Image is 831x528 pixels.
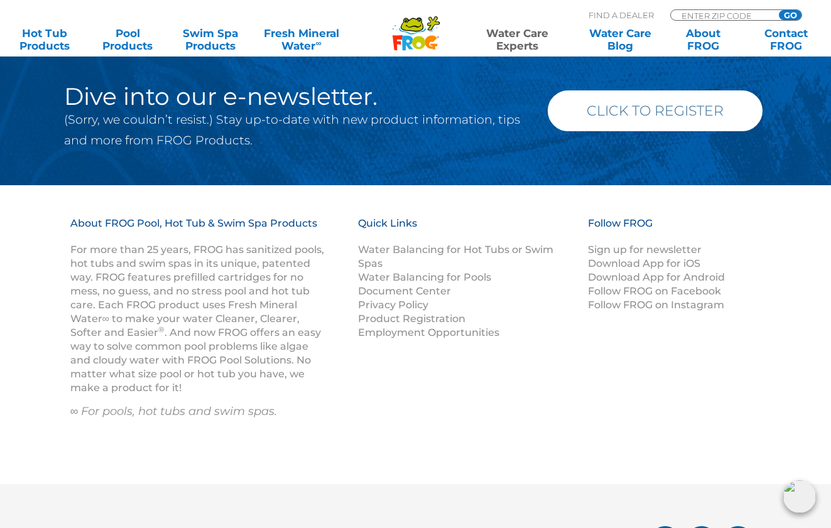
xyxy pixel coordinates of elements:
a: Fresh MineralWater∞ [261,27,342,52]
p: (Sorry, we couldn’t resist.) Stay up-to-date with new product information, tips and more from FRO... [64,109,529,151]
h3: About FROG Pool, Hot Tub & Swim Spa Products [70,217,327,243]
input: GO [779,10,801,20]
a: Swim SpaProducts [178,27,243,52]
a: PoolProducts [95,27,160,52]
a: Water Balancing for Pools [358,271,491,283]
input: Zip Code Form [680,10,765,21]
a: Privacy Policy [358,299,428,311]
a: Product Registration [358,313,465,325]
a: ContactFROG [754,27,818,52]
img: openIcon [783,480,816,513]
a: AboutFROG [671,27,736,52]
h3: Quick Links [358,217,573,243]
a: Download App for Android [588,271,725,283]
a: Hot TubProducts [13,27,77,52]
em: ∞ For pools, hot tubs and swim spas. [70,404,278,418]
sup: ∞ [315,38,321,48]
a: Follow FROG on Instagram [588,299,724,311]
a: Employment Opportunities [358,326,499,338]
h3: Follow FROG [588,217,745,243]
a: Water CareExperts [465,27,570,52]
a: Click to Register [548,90,763,131]
a: Sign up for newsletter [588,244,702,256]
sup: ® [158,325,165,334]
p: Find A Dealer [589,9,654,21]
h2: Dive into our e-newsletter. [64,84,529,109]
p: For more than 25 years, FROG has sanitized pools, hot tubs and swim spas in its unique, patented ... [70,243,327,395]
a: Document Center [358,285,451,297]
a: Download App for iOS [588,257,700,269]
a: Water Balancing for Hot Tubs or Swim Spas [358,244,553,269]
a: Follow FROG on Facebook [588,285,721,297]
a: Water CareBlog [588,27,653,52]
